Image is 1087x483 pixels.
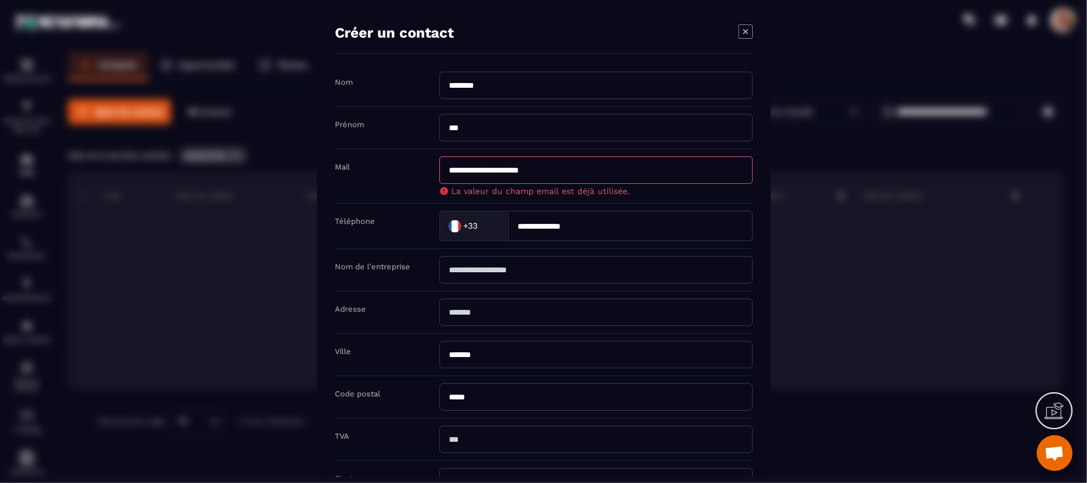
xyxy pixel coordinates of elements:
span: La valeur du champ email est déjà utilisée. [451,186,630,195]
label: Téléphone [335,216,375,225]
label: Adresse [335,304,366,313]
label: Ville [335,346,351,355]
label: TVA [335,431,349,440]
div: Ouvrir le chat [1037,435,1073,471]
label: Mail [335,162,350,171]
label: Siret [335,473,352,482]
input: Search for option [481,217,495,235]
h4: Créer un contact [335,24,454,41]
span: +33 [463,220,478,232]
div: Search for option [439,210,508,241]
label: Nom [335,77,353,86]
img: Country Flag [442,214,466,238]
label: Code postal [335,389,380,398]
label: Prénom [335,119,364,128]
label: Nom de l'entreprise [335,262,410,270]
